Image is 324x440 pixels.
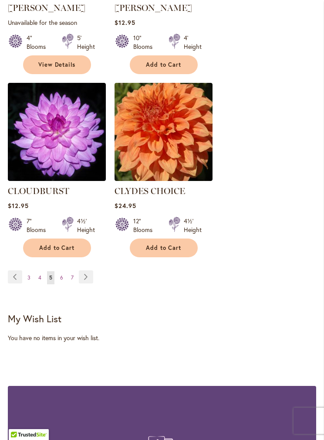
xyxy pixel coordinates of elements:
span: $12.95 [115,18,135,27]
span: Add to Cart [146,61,182,68]
div: 12" Blooms [133,217,158,234]
button: Add to Cart [23,239,91,257]
a: 6 [58,271,65,284]
div: 4½' Height [77,217,95,234]
span: 5 [49,274,52,281]
span: $24.95 [115,201,136,210]
a: View Details [23,55,91,74]
span: 6 [60,274,63,281]
span: View Details [38,61,76,68]
a: 3 [25,271,33,284]
div: 7" Blooms [27,217,51,234]
div: You have no items in your wish list. [8,334,316,342]
a: Clyde's Choice [115,174,213,183]
a: CLOUDBURST [8,186,69,196]
iframe: Launch Accessibility Center [7,409,31,433]
span: Add to Cart [39,244,75,252]
div: 4½' Height [184,217,202,234]
a: 4 [36,271,44,284]
span: Add to Cart [146,244,182,252]
strong: My Wish List [8,312,61,325]
div: 4" Blooms [27,34,51,51]
span: 3 [27,274,30,281]
div: 10" Blooms [133,34,158,51]
img: Cloudburst [8,83,106,181]
a: CLYDES CHOICE [115,186,185,196]
img: Clyde's Choice [115,83,213,181]
button: Add to Cart [130,239,198,257]
span: 7 [71,274,74,281]
span: $12.95 [8,201,29,210]
a: 7 [69,271,76,284]
div: 5' Height [77,34,95,51]
a: Cloudburst [8,174,106,183]
span: 4 [38,274,41,281]
div: 4' Height [184,34,202,51]
button: Add to Cart [130,55,198,74]
p: Unavailable for the season [8,18,106,27]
